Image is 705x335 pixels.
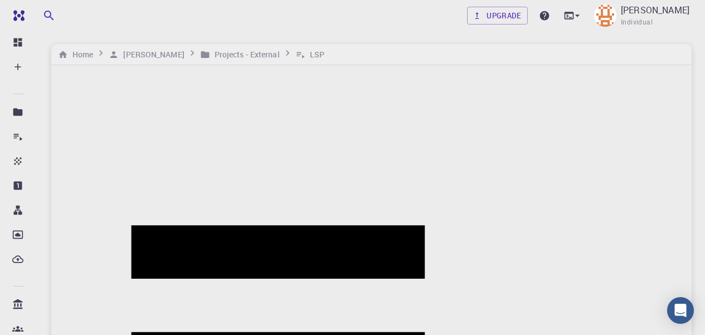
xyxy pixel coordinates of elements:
[56,47,327,62] nav: breadcrumb
[68,48,93,61] h6: Home
[9,10,25,21] img: logo
[621,3,689,17] p: [PERSON_NAME]
[594,4,616,27] img: Bhat Raahiee
[467,7,528,25] a: Upgrade
[305,48,324,61] h6: LSP
[119,48,184,61] h6: [PERSON_NAME]
[210,48,280,61] h6: Projects - External
[621,17,653,28] span: Individual
[22,8,62,18] span: Support
[667,297,694,324] div: Open Intercom Messenger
